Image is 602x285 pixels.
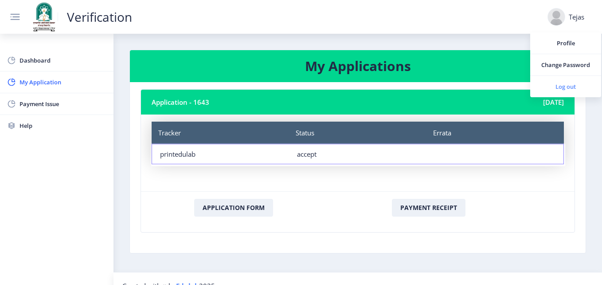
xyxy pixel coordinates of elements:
[530,32,601,54] a: Profile
[537,59,594,70] span: Change Password
[30,1,58,32] img: solapur_logo.png
[530,76,601,97] a: Log out
[141,57,575,75] h3: My Applications
[141,90,575,115] nb-card-header: Application - 1643
[426,122,564,144] div: Errata
[537,38,594,48] span: Profile
[194,199,273,217] button: Application Form
[20,55,106,66] span: Dashboard
[530,54,601,75] a: Change Password
[569,12,584,21] div: Tejas
[58,12,141,21] a: Verification
[20,120,106,131] span: Help
[20,77,106,87] span: My Application
[152,122,289,144] div: Tracker
[537,81,594,92] span: Log out
[289,122,426,144] div: Status
[297,150,418,158] div: accept
[392,199,465,217] button: Payment Receipt
[160,150,281,158] div: printedulab
[543,97,564,107] span: [DATE]
[20,99,106,109] span: Payment Issue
